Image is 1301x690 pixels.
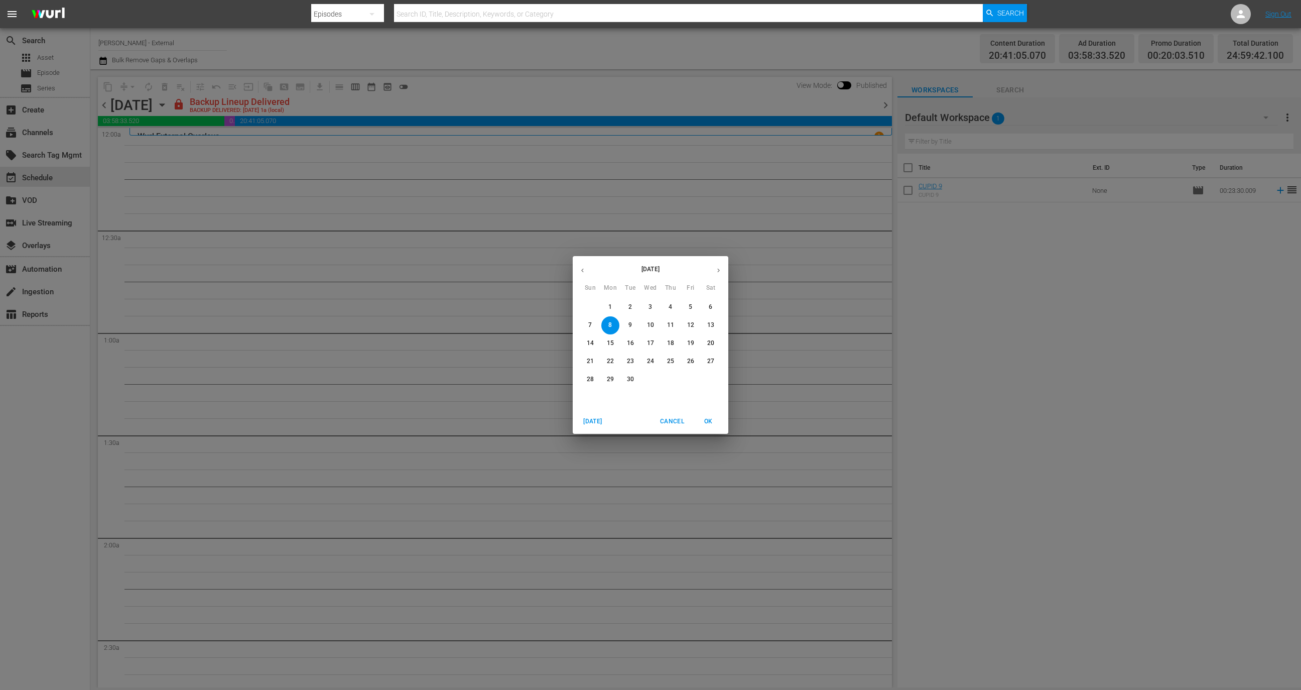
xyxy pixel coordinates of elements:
p: 14 [587,339,594,348]
p: 25 [667,357,674,366]
p: 27 [707,357,714,366]
button: 12 [682,316,700,334]
a: Sign Out [1265,10,1291,18]
p: 24 [647,357,654,366]
button: 24 [641,353,660,371]
p: 26 [687,357,694,366]
button: 9 [621,316,639,334]
img: ans4CAIJ8jUAAAAAAAAAAAAAAAAAAAAAAAAgQb4GAAAAAAAAAAAAAAAAAAAAAAAAJMjXAAAAAAAAAAAAAAAAAAAAAAAAgAT5G... [24,3,72,26]
p: 21 [587,357,594,366]
p: 13 [707,321,714,329]
button: 28 [581,371,599,389]
button: Cancel [656,413,688,430]
p: 2 [628,303,632,311]
p: 1 [608,303,612,311]
p: 15 [607,339,614,348]
p: 9 [628,321,632,329]
span: OK [696,416,720,427]
p: 19 [687,339,694,348]
button: 11 [662,316,680,334]
span: Fri [682,283,700,293]
button: 3 [641,298,660,316]
button: 21 [581,353,599,371]
button: 17 [641,334,660,353]
p: 30 [627,375,634,384]
span: Cancel [660,416,684,427]
button: [DATE] [577,413,609,430]
p: 12 [687,321,694,329]
p: 8 [608,321,612,329]
button: 20 [702,334,720,353]
button: 27 [702,353,720,371]
p: 23 [627,357,634,366]
p: [DATE] [592,265,709,274]
button: 8 [601,316,619,334]
p: 7 [588,321,592,329]
button: 30 [621,371,639,389]
p: 17 [647,339,654,348]
p: 11 [667,321,674,329]
span: Wed [641,283,660,293]
button: 22 [601,353,619,371]
span: Sun [581,283,599,293]
p: 5 [689,303,692,311]
button: 16 [621,334,639,353]
button: 14 [581,334,599,353]
button: 19 [682,334,700,353]
span: [DATE] [581,416,605,427]
button: 7 [581,316,599,334]
span: Thu [662,283,680,293]
button: 29 [601,371,619,389]
p: 18 [667,339,674,348]
button: 2 [621,298,639,316]
p: 3 [648,303,652,311]
p: 22 [607,357,614,366]
button: 10 [641,316,660,334]
button: 1 [601,298,619,316]
span: menu [6,8,18,20]
p: 4 [669,303,672,311]
button: 18 [662,334,680,353]
span: Tue [621,283,639,293]
span: Search [997,4,1024,22]
button: OK [692,413,724,430]
button: 25 [662,353,680,371]
button: 4 [662,298,680,316]
button: 26 [682,353,700,371]
button: 23 [621,353,639,371]
p: 6 [709,303,712,311]
p: 29 [607,375,614,384]
button: 6 [702,298,720,316]
button: 15 [601,334,619,353]
p: 10 [647,321,654,329]
span: Sat [702,283,720,293]
p: 28 [587,375,594,384]
span: Mon [601,283,619,293]
button: 5 [682,298,700,316]
p: 20 [707,339,714,348]
p: 16 [627,339,634,348]
button: 13 [702,316,720,334]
